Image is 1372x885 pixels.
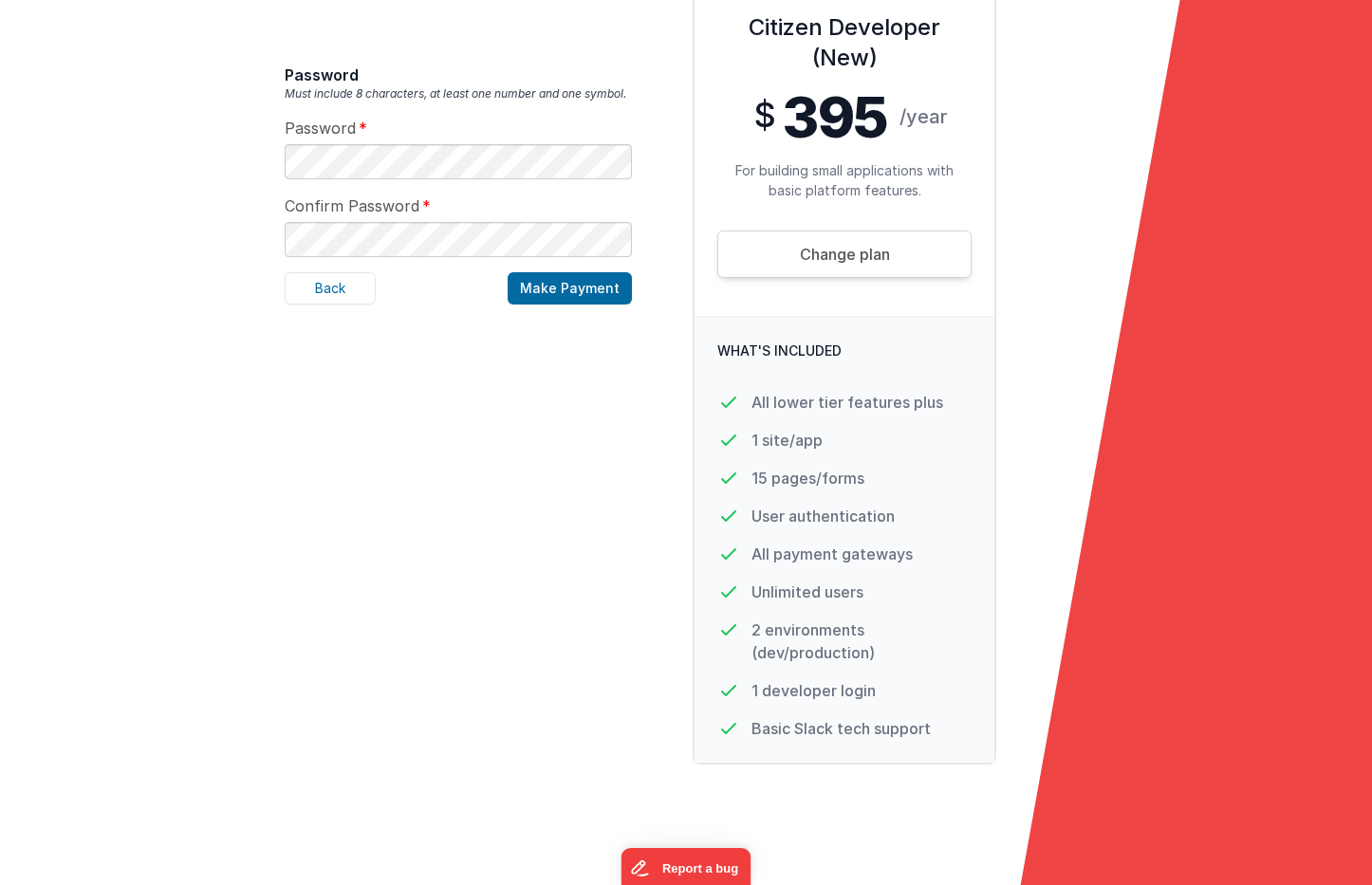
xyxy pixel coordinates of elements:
[751,581,863,603] p: Unlimited users
[751,679,876,702] p: 1 developer login
[285,194,419,217] span: Confirm Password
[751,467,864,489] p: 15 pages/forms
[508,272,632,304] button: Make Payment
[899,103,947,130] span: /year
[717,341,972,360] p: What's Included
[717,12,972,73] h3: Citizen Developer (New)
[717,160,972,200] p: For building small applications with basic platform features.
[285,272,376,304] button: Back
[717,230,972,278] a: Change plan
[751,505,895,527] p: User authentication
[285,64,632,86] h3: Password
[751,429,823,452] p: 1 site/app
[751,717,931,740] p: Basic Slack tech support
[782,88,888,145] span: 395
[751,543,913,565] p: All payment gateways
[751,618,972,664] p: 2 environments (dev/production)
[285,117,356,139] span: Password
[285,86,632,101] p: Must include 8 characters, at least one number and one symbol.
[751,391,943,414] p: All lower tier features plus
[754,96,775,134] span: $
